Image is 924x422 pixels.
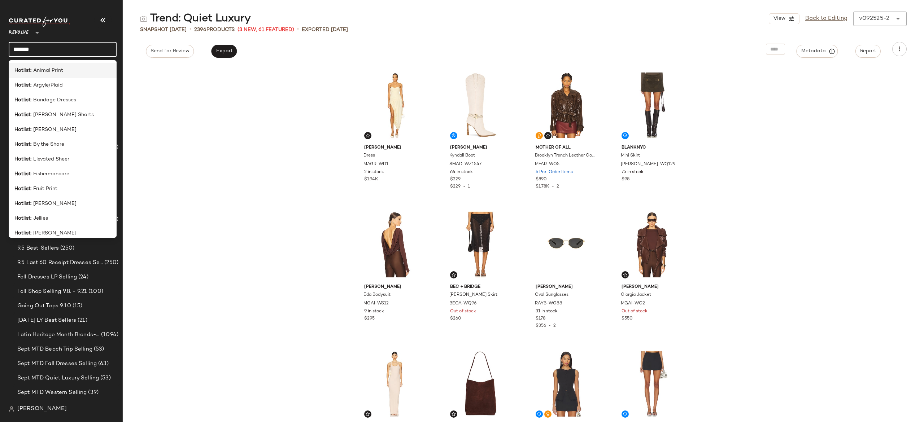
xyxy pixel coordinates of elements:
[31,229,77,237] span: : [PERSON_NAME]
[17,302,71,310] span: Going Out Tops 9.10
[140,26,187,34] span: Snapshot [DATE]
[14,229,31,237] b: Hotlist
[150,48,189,54] span: Send for Review
[14,67,31,74] b: Hotlist
[797,45,838,58] button: Metadata
[59,244,74,252] span: (250)
[622,284,683,290] span: [PERSON_NAME]
[535,161,559,168] span: MFAR-WO5
[140,15,147,22] img: svg%3e
[189,25,191,34] span: •
[535,153,596,159] span: Brooklyn Trench Leather Coat
[536,176,547,183] span: $890
[14,96,31,104] b: Hotlist
[621,153,640,159] span: Mini Skirt
[211,45,237,58] button: Export
[9,17,70,27] img: cfy_white_logo.C9jOOHJF.svg
[364,145,425,151] span: [PERSON_NAME]
[769,13,799,24] button: View
[17,287,87,296] span: Fall Shop Selling 9.8. - 9.21
[103,259,118,267] span: (250)
[773,16,785,22] span: View
[536,169,573,176] span: 6 Pre-Order Items
[450,176,461,183] span: $229
[358,208,431,281] img: MGAI-WS12_V1.jpg
[31,155,69,163] span: : Elevated Sheer
[859,14,889,23] div: v092525-2
[537,133,541,138] img: svg%3e
[9,406,14,412] img: svg%3e
[31,170,69,178] span: : Fishermancore
[546,412,550,416] img: svg%3e
[363,153,375,159] span: Dress
[536,316,545,322] span: $178
[444,208,517,281] img: BECA-WQ96_V1.jpg
[77,273,88,281] span: (24)
[14,126,31,133] b: Hotlist
[363,161,388,168] span: MAGR-WD1
[215,48,232,54] span: Export
[76,316,87,325] span: (21)
[9,25,29,38] span: Revolve
[71,302,83,310] span: (15)
[621,292,651,298] span: Giorgia Jacket
[530,208,602,281] img: RAYB-WG88_V1.jpg
[364,176,378,183] span: $1.94K
[363,300,389,307] span: MGAI-WS12
[622,145,683,151] span: BLANKNYC
[100,331,118,339] span: (1094)
[194,26,235,34] div: Products
[14,111,31,119] b: Hotlist
[364,284,425,290] span: [PERSON_NAME]
[622,308,648,315] span: Out of stock
[17,388,87,397] span: Sept MTD Western Selling
[452,273,456,277] img: svg%3e
[17,259,103,267] span: 9.5 Last 60 Receipt Dresses Selling
[549,184,557,189] span: •
[536,324,546,328] span: $356
[31,215,48,222] span: : Jellies
[358,69,431,142] img: MAGR-WD1_V1.jpg
[17,331,100,339] span: Latin Heritage Month Brands- DO NOT DELETE
[31,126,77,133] span: : [PERSON_NAME]
[31,67,63,74] span: : Animal Print
[621,300,645,307] span: MGAI-WO2
[302,26,348,34] p: Exported [DATE]
[452,412,456,416] img: svg%3e
[17,405,67,413] span: [PERSON_NAME]
[449,153,475,159] span: Kyndall Boot
[450,284,511,290] span: Bec + Bridge
[17,345,92,353] span: Sept MTD Beach Trip Selling
[366,412,370,416] img: svg%3e
[364,316,375,322] span: $295
[616,347,688,420] img: MOTO-WQ134_V1.jpg
[31,185,57,193] span: : Fruit Print
[557,184,559,189] span: 2
[14,141,31,148] b: Hotlist
[194,27,206,32] span: 2396
[146,45,194,58] button: Send for Review
[805,14,847,23] a: Back to Editing
[536,284,597,290] span: [PERSON_NAME]
[31,200,77,207] span: : [PERSON_NAME]
[297,25,299,34] span: •
[364,308,384,315] span: 9 in stock
[535,300,562,307] span: RAYB-WG88
[546,324,553,328] span: •
[14,170,31,178] b: Hotlist
[97,360,109,368] span: (63)
[468,184,470,189] span: 1
[364,169,384,176] span: 2 in stock
[31,96,76,104] span: : Bandage Dresses
[622,169,644,176] span: 75 in stock
[622,316,633,322] span: $550
[358,347,431,420] img: ETEF-WD68_V1.jpg
[363,292,391,298] span: Eda Bodysuit
[623,273,627,277] img: svg%3e
[366,133,370,138] img: svg%3e
[530,347,602,420] img: MOTO-WS424_V1.jpg
[536,145,597,151] span: Mother of All
[450,169,473,176] span: 64 in stock
[461,184,468,189] span: •
[14,185,31,193] b: Hotlist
